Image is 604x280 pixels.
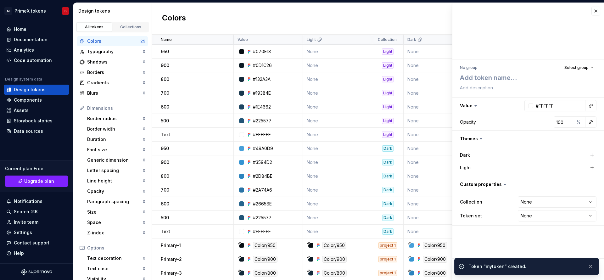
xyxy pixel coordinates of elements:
a: Data sources [4,126,69,136]
div: #FFFFFF [253,228,271,235]
input: 100 [554,116,574,128]
div: #26658E [253,201,272,207]
div: Color/800 [253,270,277,277]
a: Border radius0 [85,114,148,124]
div: Color/900 [253,256,277,263]
p: Name [161,37,172,42]
td: None [303,225,372,238]
div: Code automation [14,57,52,64]
a: Z-index0 [85,228,148,238]
div: Gradients [87,80,143,86]
div: 0 [143,70,145,75]
a: Documentation [4,35,69,45]
button: Select group [562,63,596,72]
label: Dark [460,152,470,158]
div: Settings [14,229,32,236]
div: #19384E [253,90,271,96]
div: Color/950 [253,242,277,249]
div: #2D84BE [253,173,272,179]
div: 0 [143,178,145,183]
div: Dark [382,159,394,165]
p: Primary-3 [161,270,182,276]
div: Opacity [460,119,476,125]
div: Design tokens [78,8,149,14]
div: 0 [143,59,145,64]
a: Invite team [4,217,69,227]
label: Token set [460,213,482,219]
input: e.g. #000000 [533,100,585,111]
td: None [404,183,473,197]
div: Typography [87,48,143,55]
td: None [404,225,473,238]
div: project 1 [378,270,397,276]
a: Text decoration0 [85,253,148,263]
div: Invite team [14,219,38,225]
div: project 1 [378,256,397,262]
p: 800 [161,76,169,82]
td: None [404,114,473,128]
div: #225577 [253,215,271,221]
div: Text case [87,266,143,272]
button: Search ⌘K [4,207,69,217]
p: 700 [161,187,169,193]
div: Collections [115,25,147,30]
td: None [303,128,372,142]
p: Text [161,228,170,235]
a: Generic dimension0 [85,155,148,165]
a: Settings [4,227,69,238]
p: Text [161,132,170,138]
div: Light [382,76,394,82]
div: Light [382,132,394,138]
button: Help [4,248,69,258]
td: None [404,142,473,155]
div: project 1 [378,242,397,249]
p: 500 [161,215,169,221]
a: Borders0 [77,67,148,77]
div: Search ⌘K [14,209,38,215]
p: 500 [161,118,169,124]
p: 600 [161,104,169,110]
label: Collection [460,199,482,205]
div: 0 [143,116,145,121]
td: None [303,142,372,155]
a: Assets [4,105,69,115]
a: Paragraph spacing0 [85,197,148,207]
p: 950 [161,48,169,55]
td: None [404,59,473,72]
div: Light [382,48,394,55]
td: None [303,211,372,225]
td: None [303,183,372,197]
td: None [404,155,473,169]
div: Color/950 [322,242,346,249]
a: Analytics [4,45,69,55]
td: None [303,100,372,114]
div: 0 [143,220,145,225]
span: Select group [564,65,589,70]
div: Colors [87,38,140,44]
div: Dark [382,187,394,193]
div: Dark [382,201,394,207]
div: #49A0D9 [253,145,273,152]
div: Color/950 [423,242,447,249]
div: Border width [87,126,143,132]
p: 700 [161,90,169,96]
td: None [404,45,473,59]
div: Dark [382,173,394,179]
div: Size [87,209,143,215]
a: Duration0 [85,134,148,144]
div: Storybook stories [14,118,53,124]
div: Light [382,62,394,69]
div: Components [14,97,42,103]
div: 0 [143,147,145,152]
div: Line height [87,178,143,184]
div: 0 [143,189,145,194]
div: Font size [87,147,143,153]
a: Size0 [85,207,148,217]
div: 0 [143,80,145,85]
div: Dark [382,215,394,221]
td: None [303,169,372,183]
div: #1E4662 [253,104,271,110]
td: None [303,197,372,211]
div: Home [14,26,26,32]
div: Paragraph spacing [87,199,143,205]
